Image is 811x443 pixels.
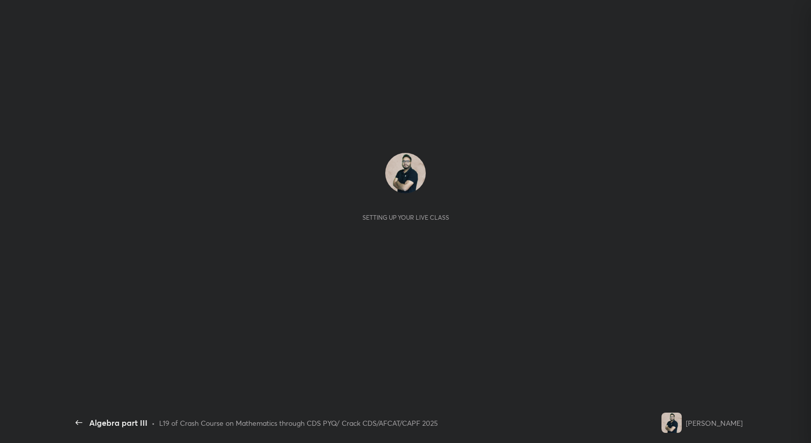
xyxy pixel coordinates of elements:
div: [PERSON_NAME] [686,418,743,428]
img: 00f7a73387f642cd9021a4fdac7b74e8.jpg [661,413,682,433]
div: L19 of Crash Course on Mathematics through CDS PYQ/ Crack CDS/AFCAT/CAPF 2025 [159,418,438,428]
div: Algebra part III [89,417,148,429]
img: 00f7a73387f642cd9021a4fdac7b74e8.jpg [385,153,426,193]
div: • [152,418,155,428]
div: Setting up your live class [362,214,449,221]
